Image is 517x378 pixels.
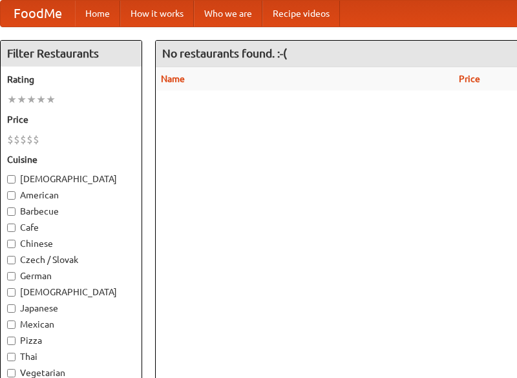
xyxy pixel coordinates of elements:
input: Vegetarian [7,369,16,377]
a: Recipe videos [262,1,340,26]
input: American [7,191,16,200]
li: $ [7,132,14,147]
a: Who we are [194,1,262,26]
input: Thai [7,353,16,361]
input: [DEMOGRAPHIC_DATA] [7,175,16,184]
h5: Price [7,113,135,126]
label: [DEMOGRAPHIC_DATA] [7,286,135,299]
label: Chinese [7,237,135,250]
label: Thai [7,350,135,363]
label: Barbecue [7,205,135,218]
a: Name [161,74,185,84]
h4: Filter Restaurants [1,41,142,67]
h5: Rating [7,73,135,86]
input: Czech / Slovak [7,256,16,264]
a: Price [459,74,480,84]
label: Pizza [7,334,135,347]
label: Czech / Slovak [7,253,135,266]
label: Cafe [7,221,135,234]
label: [DEMOGRAPHIC_DATA] [7,173,135,185]
li: $ [26,132,33,147]
li: ★ [17,92,26,107]
li: $ [14,132,20,147]
label: German [7,269,135,282]
ng-pluralize: No restaurants found. :-( [162,47,287,59]
label: Mexican [7,318,135,331]
li: $ [20,132,26,147]
label: Japanese [7,302,135,315]
input: German [7,272,16,280]
h5: Cuisine [7,153,135,166]
input: Pizza [7,337,16,345]
a: How it works [120,1,194,26]
input: Japanese [7,304,16,313]
li: ★ [26,92,36,107]
li: ★ [7,92,17,107]
li: ★ [36,92,46,107]
li: ★ [46,92,56,107]
input: Cafe [7,224,16,232]
label: American [7,189,135,202]
input: [DEMOGRAPHIC_DATA] [7,288,16,297]
input: Mexican [7,320,16,329]
a: FoodMe [1,1,75,26]
li: $ [33,132,39,147]
a: Home [75,1,120,26]
input: Chinese [7,240,16,248]
input: Barbecue [7,207,16,216]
